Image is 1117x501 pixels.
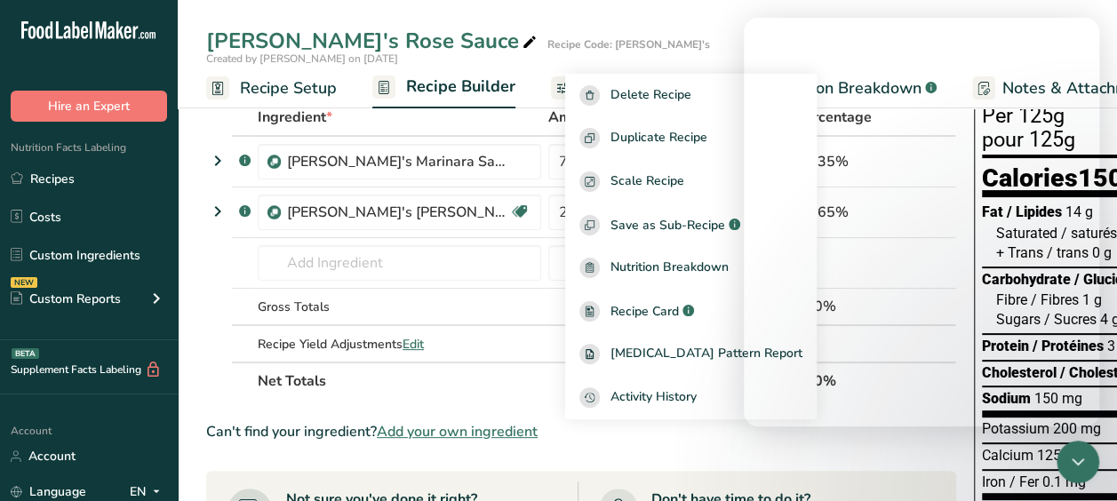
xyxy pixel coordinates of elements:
img: Sub Recipe [267,206,281,219]
a: Customize Label [551,68,704,108]
a: Nutrition Breakdown [565,246,817,290]
a: Nutrition Breakdown [739,68,937,108]
a: Recipe Builder [372,67,515,109]
span: 0 g [1092,244,1112,261]
span: 200 mg [1053,420,1101,437]
div: NEW [11,277,37,288]
span: Add your own ingredient [377,421,538,442]
button: Activity History [565,376,817,419]
div: [PERSON_NAME]'s Rose Sauce [206,25,540,57]
button: Delete Recipe [565,74,817,117]
div: Can't find your ingredient? [206,421,956,442]
span: Recipe Setup [240,76,337,100]
span: Amount [548,107,607,128]
input: Add Ingredient [258,245,541,281]
a: Recipe Setup [206,68,337,108]
div: Recipe Yield Adjustments [258,335,541,354]
th: Net Totals [254,362,729,399]
span: Delete Recipe [610,85,691,106]
iframe: Intercom live chat [744,18,1099,426]
span: Save as Sub-Recipe [610,216,725,235]
div: Gross Totals [258,298,541,316]
button: Hire an Expert [11,91,167,122]
span: Duplicate Recipe [610,128,707,148]
span: Edit [403,336,424,353]
span: 0.1 mg [1042,473,1086,490]
div: [PERSON_NAME]'s [PERSON_NAME] Sauce_1 [287,202,509,223]
img: Sub Recipe [267,155,281,169]
button: Duplicate Recipe [565,117,817,161]
div: Custom Reports [11,290,121,308]
span: Created by [PERSON_NAME] on [DATE] [206,52,398,66]
span: Ingredient [258,107,332,128]
span: Calcium [982,447,1033,464]
iframe: Intercom live chat [1057,441,1099,483]
span: 125 mg [1037,447,1085,464]
span: Nutrition Breakdown [610,258,729,278]
span: Scale Recipe [610,171,684,192]
div: [PERSON_NAME]'s Marinara Sauce_1 [287,151,509,172]
button: Scale Recipe [565,160,817,203]
div: Recipe Code: [PERSON_NAME]'s [547,36,710,52]
span: Activity History [610,387,697,408]
span: [MEDICAL_DATA] Pattern Report [610,344,802,364]
button: Save as Sub-Recipe [565,203,817,247]
a: [MEDICAL_DATA] Pattern Report [565,333,817,377]
span: Potassium [982,420,1049,437]
span: Recipe Card [610,302,679,321]
span: Iron [982,473,1006,490]
div: BETA [12,348,39,359]
span: Recipe Builder [406,75,515,99]
a: Recipe Card [565,290,817,333]
span: / Fer [1009,473,1039,490]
